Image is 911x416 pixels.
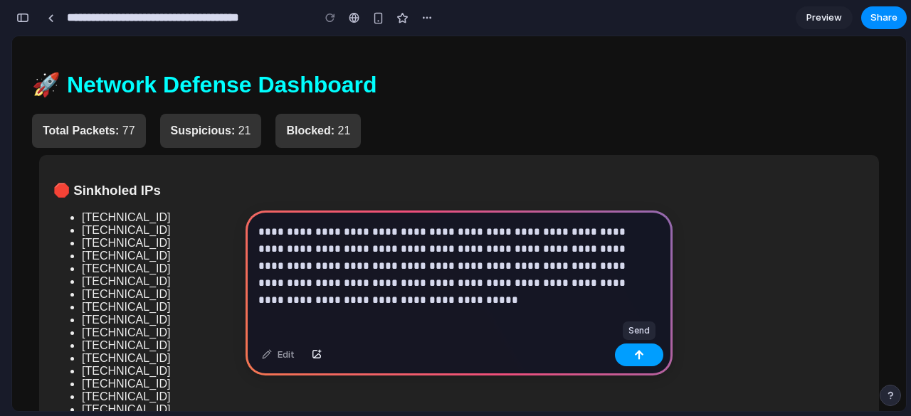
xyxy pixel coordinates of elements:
[70,265,853,277] li: [TECHNICAL_ID]
[274,88,322,100] b: Blocked:
[70,252,853,265] li: [TECHNICAL_ID]
[70,188,853,201] li: [TECHNICAL_ID]
[20,35,874,62] h1: 🚀 Network Defense Dashboard
[70,213,853,226] li: [TECHNICAL_ID]
[70,290,853,303] li: [TECHNICAL_ID]
[70,175,853,188] li: [TECHNICAL_ID]
[796,6,853,29] a: Preview
[806,11,842,25] span: Preview
[70,239,853,252] li: [TECHNICAL_ID]
[70,329,853,341] li: [TECHNICAL_ID]
[326,88,339,100] span: 21
[70,303,853,316] li: [TECHNICAL_ID]
[870,11,897,25] span: Share
[70,201,853,213] li: [TECHNICAL_ID]
[70,226,853,239] li: [TECHNICAL_ID]
[70,316,853,329] li: [TECHNICAL_ID]
[623,321,655,340] div: Send
[41,146,853,162] h3: 🛑 Sinkholed IPs
[70,277,853,290] li: [TECHNICAL_ID]
[70,367,853,380] li: [TECHNICAL_ID]
[861,6,907,29] button: Share
[110,88,123,100] span: 77
[159,88,223,100] b: Suspicious:
[31,88,107,100] b: Total Packets:
[70,341,853,354] li: [TECHNICAL_ID]
[70,354,853,367] li: [TECHNICAL_ID]
[226,88,239,100] span: 21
